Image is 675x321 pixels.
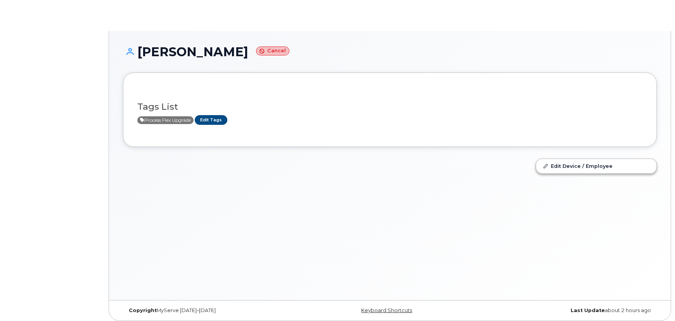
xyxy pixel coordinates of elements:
small: Cancel [256,47,289,55]
a: Keyboard Shortcuts [361,307,412,313]
div: MyServe [DATE]–[DATE] [123,307,301,314]
strong: Last Update [571,307,605,313]
span: Active [137,116,194,124]
a: Edit Device / Employee [536,159,656,173]
div: about 2 hours ago [479,307,657,314]
h1: [PERSON_NAME] [123,45,657,59]
a: Edit Tags [195,115,227,125]
strong: Copyright [129,307,157,313]
h3: Tags List [137,102,642,112]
